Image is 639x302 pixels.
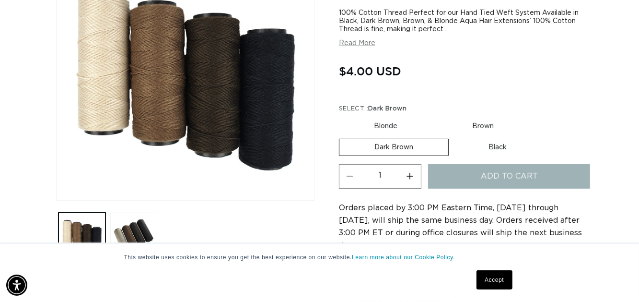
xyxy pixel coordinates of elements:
[339,9,583,34] div: 100% Cotton Thread Perfect for our Hand Tied Weft System Available in Black, Dark Brown, Brown, &...
[124,253,515,262] p: This website uses cookies to ensure you get the best experience on our website.
[58,213,105,260] button: Load image 1 in gallery view
[339,204,582,249] span: Orders placed by 3:00 PM Eastern Time, [DATE] through [DATE], will ship the same business day. Or...
[476,270,512,290] a: Accept
[339,139,449,156] label: Dark Brown
[6,275,27,296] div: Accessibility Menu
[339,39,375,48] button: Read More
[481,164,538,189] span: Add to cart
[339,62,401,80] span: $4.00 USD
[110,213,157,260] button: Load image 2 in gallery view
[428,164,590,189] button: Add to cart
[352,254,455,261] a: Learn more about our Cookie Policy.
[368,106,407,112] span: Dark Brown
[437,118,529,134] label: Brown
[453,139,542,156] label: Black
[339,104,407,114] legend: SELECT :
[339,118,432,134] label: Blonde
